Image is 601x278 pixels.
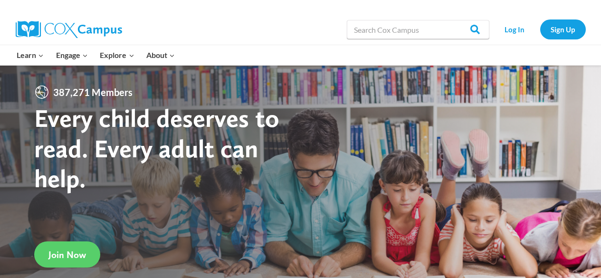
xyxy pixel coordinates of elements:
a: Log In [494,19,535,39]
nav: Primary Navigation [11,45,181,65]
span: Engage [56,49,88,61]
span: About [146,49,175,61]
strong: Every child deserves to read. Every adult can help. [34,103,279,193]
span: Learn [17,49,44,61]
input: Search Cox Campus [347,20,489,39]
span: Join Now [48,249,86,260]
nav: Secondary Navigation [494,19,586,39]
a: Sign Up [540,19,586,39]
span: 387,271 Members [49,85,136,100]
a: Join Now [34,241,100,268]
img: Cox Campus [16,21,122,38]
span: Explore [100,49,134,61]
